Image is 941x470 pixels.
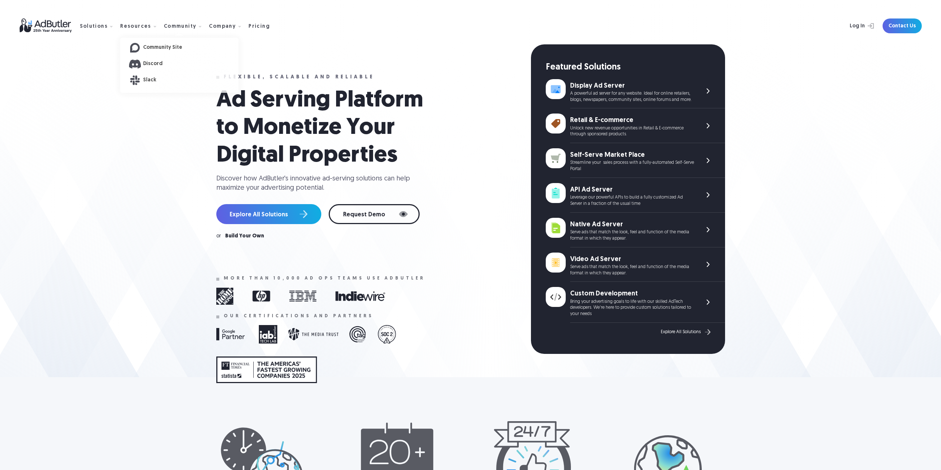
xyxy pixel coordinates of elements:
[216,174,416,193] div: Discover how AdButler's innovative ad-serving solutions can help maximize your advertising potent...
[661,327,712,337] a: Explore All Solutions
[216,87,438,170] h1: Ad Serving Platform to Monetize Your Digital Properties
[209,24,236,29] div: Company
[143,45,238,50] a: Community Site
[224,75,375,80] div: Flexible, scalable and reliable
[546,74,725,109] a: Display Ad Server A powerful ad server for any website. Ideal for online retailers, blogs, newspa...
[216,234,221,239] div: or
[120,24,151,29] div: Resources
[661,329,701,335] div: Explore All Solutions
[570,220,694,229] div: Native Ad Server
[80,24,108,29] div: Solutions
[570,185,694,195] div: API Ad Server
[570,160,694,172] div: Streamline your sales process with a fully-automated Self-Serve Portal
[224,314,373,319] div: Our certifications and partners
[164,24,197,29] div: Community
[248,23,276,29] a: Pricing
[546,213,725,247] a: Native Ad Server Serve ads that match the look, feel and function of the media format in which th...
[225,234,264,239] a: Build Your Own
[248,24,270,29] div: Pricing
[143,78,238,83] a: Slack
[546,108,725,143] a: Retail & E-commerce Unlock new revenue opportunities in Retail & E-commerce through sponsored pro...
[570,151,694,160] div: Self-Serve Market Place
[570,255,694,264] div: Video Ad Server
[546,282,725,323] a: Custom Development Bring your advertising goals to life with our skilled AdTech developers. We're...
[546,247,725,282] a: Video Ad Server Serve ads that match the look, feel and function of the media format in which the...
[570,289,694,298] div: Custom Development
[570,195,694,207] div: Leverage our powerful APIs to build a fully customized Ad Server in a fraction of the usual time
[546,61,725,74] div: Featured Solutions
[570,116,694,125] div: Retail & E-commerce
[570,91,694,103] div: A powerful ad server for any website. Ideal for online retailers, blogs, newspapers, community si...
[570,264,694,277] div: Serve ads that match the look, feel and function of the media format in which they appear.
[570,229,694,242] div: Serve ads that match the look, feel and function of the media format in which they appear.
[329,204,420,224] a: Request Demo
[546,178,725,213] a: API Ad Server Leverage our powerful APIs to build a fully customized Ad Server in a fraction of t...
[570,299,694,317] div: Bring your advertising goals to life with our skilled AdTech developers. We're here to provide cu...
[830,18,878,33] a: Log In
[570,125,694,138] div: Unlock new revenue opportunities in Retail & E-commerce through sponsored products.
[224,276,425,281] div: More than 10,000 ad ops teams use adbutler
[143,61,238,67] a: Discord
[216,204,321,224] a: Explore All Solutions
[570,81,694,91] div: Display Ad Server
[546,143,725,178] a: Self-Serve Market Place Streamline your sales process with a fully-automated Self-Serve Portal
[883,18,922,33] a: Contact Us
